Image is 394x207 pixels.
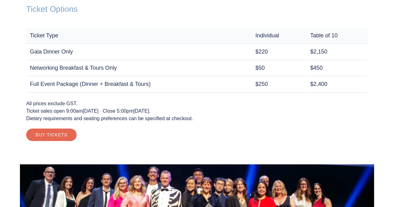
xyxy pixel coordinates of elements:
td: Networking Breakfast & Tours Only [26,60,252,76]
td: Gala Dinner Only [26,44,252,60]
td: $2,400 [306,76,368,92]
td: $50 [252,60,306,76]
p: All prices exclude GST. Ticket sales open 9:00am[DATE] · Close 5:00pm[DATE]. Dietary requirements... [26,100,368,122]
h2: Ticket Options [26,4,368,14]
td: Full Event Package (Dinner + Breakfast & Tours) [26,76,252,92]
td: $220 [252,44,306,60]
th: Individual [252,28,306,44]
a: Buy Tickets [26,129,77,141]
td: $2,150 [306,44,368,60]
td: $450 [306,60,368,76]
td: $250 [252,76,306,92]
table: Ticket options and pricing [26,28,368,92]
th: Table of 10 [306,28,368,44]
th: Ticket Type [26,28,252,44]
